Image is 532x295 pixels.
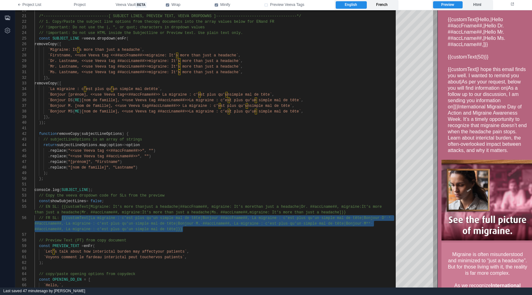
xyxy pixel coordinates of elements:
[337,216,344,220] span: mal
[109,227,111,231] span: ·
[70,98,75,102] span: ${
[35,42,57,46] span: removeCopy
[75,98,79,102] span: RE
[39,25,151,30] span: // !important: Do not use the |, ", or quot; chara
[126,132,128,136] span: {
[232,221,234,226] span: ·
[82,36,84,41] span: =
[15,232,26,238] div: 57
[48,104,149,108] span: `Bonjour M. [nom de famille], <<use Veeva tag
[167,227,182,231] span: tête]}}
[64,227,66,231] span: ·
[319,216,321,220] span: ·
[270,2,304,8] span: Preview Veeva Tags
[15,103,26,109] div: 37
[66,221,70,226] span: La
[35,210,142,215] span: than just a headache|Mr. ##accLname##, migraine:
[109,165,111,170] span: ,
[160,87,162,91] span: ,
[189,98,301,102] span: La migraine : c’est plus qu’un simple mal de tête`
[82,98,189,102] span: [nom de famille], <<use Veeva tag ##accLname##>>
[319,221,326,226] span: mal
[39,132,57,136] span: function
[95,221,97,226] span: ·
[301,109,303,114] span: ,
[362,205,382,209] span: It’s more
[48,87,149,91] span: `La migraine : c’est plus qu’un simple mal de
[44,171,48,175] span: );
[50,188,52,192] span: .
[35,227,64,231] span: ##accLname##,
[120,160,122,164] span: )
[294,216,296,220] span: ·
[135,227,149,231] span: simple
[238,53,240,58] span: ,
[241,64,243,69] span: ,
[371,221,373,226] span: ·
[250,216,252,220] span: ·
[122,221,133,226] span: qu’un
[220,2,230,8] span: Minify
[15,47,26,53] div: 27
[351,216,353,220] span: ·
[256,216,259,220] span: ·
[15,64,26,69] div: 30
[283,216,294,220] span: c’est
[116,2,147,8] span: Veeva Vault
[15,170,26,176] div: 49
[15,148,26,154] div: 45
[39,193,151,198] span: // Copy the veeva dropdown code for SLs from the p
[44,115,50,119] span: ]),
[433,1,462,9] label: Preview
[97,143,100,147] span: .
[53,36,79,41] span: SUBJECT_LINE
[15,36,26,41] div: 25
[151,14,263,18] span: EVIEW TEXT, VEEVA DROPDOWNS ]---------------------
[68,165,109,170] span: "[nom de famille]"
[149,87,160,91] span: tête`
[149,154,151,159] span: )
[93,221,95,226] span: :
[391,216,393,220] span: ·
[151,227,158,231] span: mal
[57,143,97,147] span: subjectLineOptions
[39,36,50,41] span: const
[380,216,382,220] span: ·
[15,126,26,131] div: 41
[15,75,26,81] div: 32
[97,216,115,220] span: migraine
[48,109,70,114] span: `Bonjour M
[149,221,151,226] span: ·
[151,20,261,24] span: copy documents into the array values below for EN
[10,56,88,99] span: {{customText[I hope this email finds you well. I wanted to remind you about|As per your request, ...
[326,221,328,226] span: ·
[221,216,250,220] span: ##accFname##,
[15,19,26,25] div: 22
[126,143,140,147] span: option
[15,86,26,92] div: 34
[250,210,346,215] span: migraine: It’s more than just a headache]}}
[66,227,70,231] span: La
[171,2,180,8] span: Wrap
[39,216,95,220] span: // FR SL: {{customText[La
[102,199,104,203] span: ;
[111,221,120,226] span: plus
[111,227,120,231] span: plus
[308,216,319,220] span: qu’un
[15,53,26,58] div: 28
[39,31,149,35] span: // !important: Do not use HTML inside the Subject
[15,109,26,114] div: 38
[463,1,492,9] label: Html
[288,221,290,226] span: ·
[35,221,64,226] span: ##accLname##,
[93,227,95,231] span: :
[158,216,160,220] span: ·
[15,142,26,148] div: 44
[194,221,196,226] span: ·
[265,221,277,226] span: c’est
[79,132,82,136] span: (
[196,221,200,226] span: M.
[44,143,57,147] span: return
[48,64,149,69] span: `Mr. Lastname, <<use Veeva tag ##accLname##>>
[48,98,70,102] span: `Bonjour D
